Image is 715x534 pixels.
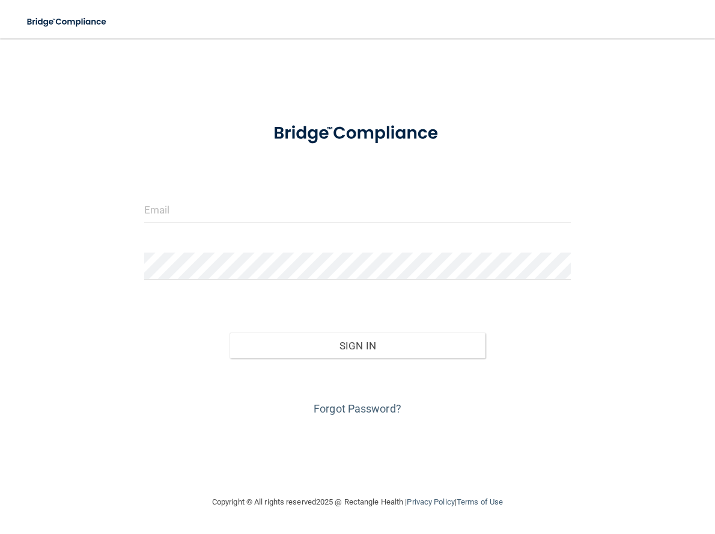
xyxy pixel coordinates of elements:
img: bridge_compliance_login_screen.278c3ca4.svg [255,111,460,156]
input: Email [144,196,571,223]
button: Sign In [230,333,485,359]
a: Forgot Password? [314,402,401,415]
a: Terms of Use [457,497,503,506]
a: Privacy Policy [407,497,454,506]
div: Copyright © All rights reserved 2025 @ Rectangle Health | | [138,483,577,521]
img: bridge_compliance_login_screen.278c3ca4.svg [18,10,117,34]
